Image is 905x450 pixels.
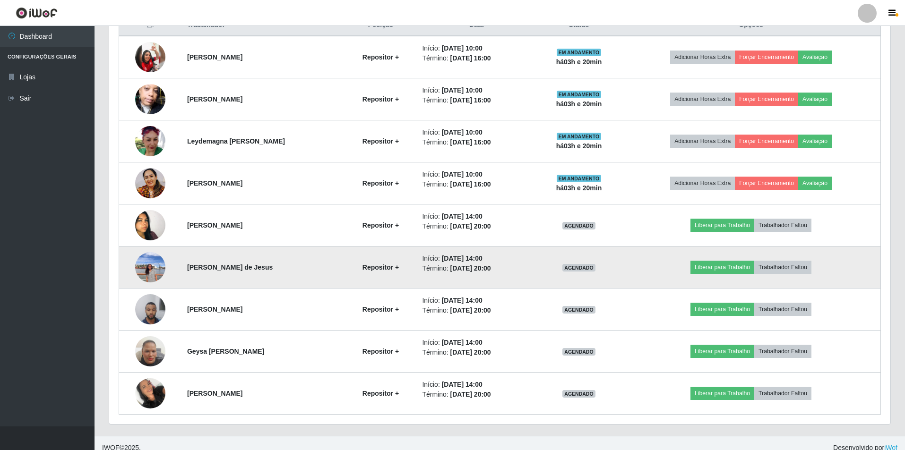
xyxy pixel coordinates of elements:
strong: Repositor + [362,95,399,103]
time: [DATE] 16:00 [450,96,491,104]
img: 1754944379156.jpeg [135,126,165,156]
time: [DATE] 20:00 [450,306,491,314]
time: [DATE] 10:00 [442,170,483,178]
strong: Geysa [PERSON_NAME] [187,348,264,355]
strong: [PERSON_NAME] [187,390,242,397]
time: [DATE] 14:00 [442,255,483,262]
strong: [PERSON_NAME] [187,53,242,61]
button: Forçar Encerramento [735,135,798,148]
span: AGENDADO [562,306,595,314]
li: Término: [422,137,530,147]
button: Adicionar Horas Extra [670,51,735,64]
button: Forçar Encerramento [735,177,798,190]
strong: Repositor + [362,221,399,229]
li: Início: [422,338,530,348]
li: Término: [422,390,530,399]
img: 1753494056504.jpeg [135,72,165,126]
time: [DATE] 16:00 [450,180,491,188]
span: AGENDADO [562,390,595,398]
time: [DATE] 20:00 [450,264,491,272]
li: Término: [422,221,530,231]
li: Início: [422,85,530,95]
button: Adicionar Horas Extra [670,135,735,148]
img: 1757367806458.jpeg [135,373,165,413]
img: 1752023414327.jpeg [135,198,165,252]
button: Liberar para Trabalho [690,219,754,232]
button: Trabalhador Faltou [754,387,811,400]
li: Término: [422,179,530,189]
button: Forçar Encerramento [735,51,798,64]
button: Trabalhador Faltou [754,261,811,274]
li: Início: [422,254,530,263]
strong: há 03 h e 20 min [556,100,602,108]
strong: Repositor + [362,137,399,145]
img: CoreUI Logo [16,7,58,19]
strong: Repositor + [362,306,399,313]
button: Liberar para Trabalho [690,345,754,358]
li: Início: [422,43,530,53]
time: [DATE] 14:00 [442,212,483,220]
span: AGENDADO [562,222,595,229]
time: [DATE] 10:00 [442,44,483,52]
li: Término: [422,95,530,105]
time: [DATE] 10:00 [442,86,483,94]
time: [DATE] 10:00 [442,128,483,136]
strong: Repositor + [362,390,399,397]
strong: [PERSON_NAME] de Jesus [187,263,273,271]
span: EM ANDAMENTO [557,133,602,140]
strong: Repositor + [362,179,399,187]
span: AGENDADO [562,348,595,356]
strong: Repositor + [362,348,399,355]
strong: [PERSON_NAME] [187,95,242,103]
span: AGENDADO [562,264,595,272]
strong: Leydemagna [PERSON_NAME] [187,137,285,145]
span: EM ANDAMENTO [557,175,602,182]
time: [DATE] 16:00 [450,138,491,146]
img: 1759533454795.jpeg [135,156,165,210]
button: Trabalhador Faltou [754,303,811,316]
time: [DATE] 20:00 [450,222,491,230]
li: Início: [422,127,530,137]
li: Término: [422,53,530,63]
button: Liberar para Trabalho [690,303,754,316]
button: Adicionar Horas Extra [670,177,735,190]
strong: Repositor + [362,53,399,61]
li: Início: [422,212,530,221]
strong: [PERSON_NAME] [187,179,242,187]
button: Adicionar Horas Extra [670,93,735,106]
button: Forçar Encerramento [735,93,798,106]
img: 1749467102101.jpeg [135,42,165,72]
img: 1757163801790.jpeg [135,324,165,378]
time: [DATE] 20:00 [450,348,491,356]
li: Término: [422,306,530,315]
img: 1756655817865.jpeg [135,247,165,287]
button: Liberar para Trabalho [690,261,754,274]
span: EM ANDAMENTO [557,91,602,98]
time: [DATE] 14:00 [442,297,483,304]
time: [DATE] 14:00 [442,381,483,388]
strong: Repositor + [362,263,399,271]
strong: há 03 h e 20 min [556,58,602,66]
time: [DATE] 16:00 [450,54,491,62]
button: Trabalhador Faltou [754,219,811,232]
button: Liberar para Trabalho [690,387,754,400]
time: [DATE] 20:00 [450,391,491,398]
button: Avaliação [798,135,832,148]
li: Início: [422,296,530,306]
button: Avaliação [798,51,832,64]
button: Avaliação [798,177,832,190]
time: [DATE] 14:00 [442,339,483,346]
span: EM ANDAMENTO [557,49,602,56]
button: Avaliação [798,93,832,106]
li: Início: [422,170,530,179]
button: Trabalhador Faltou [754,345,811,358]
img: 1755920426111.jpeg [135,289,165,329]
strong: [PERSON_NAME] [187,306,242,313]
li: Término: [422,348,530,357]
li: Término: [422,263,530,273]
li: Início: [422,380,530,390]
strong: [PERSON_NAME] [187,221,242,229]
strong: há 03 h e 20 min [556,142,602,150]
strong: há 03 h e 20 min [556,184,602,192]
